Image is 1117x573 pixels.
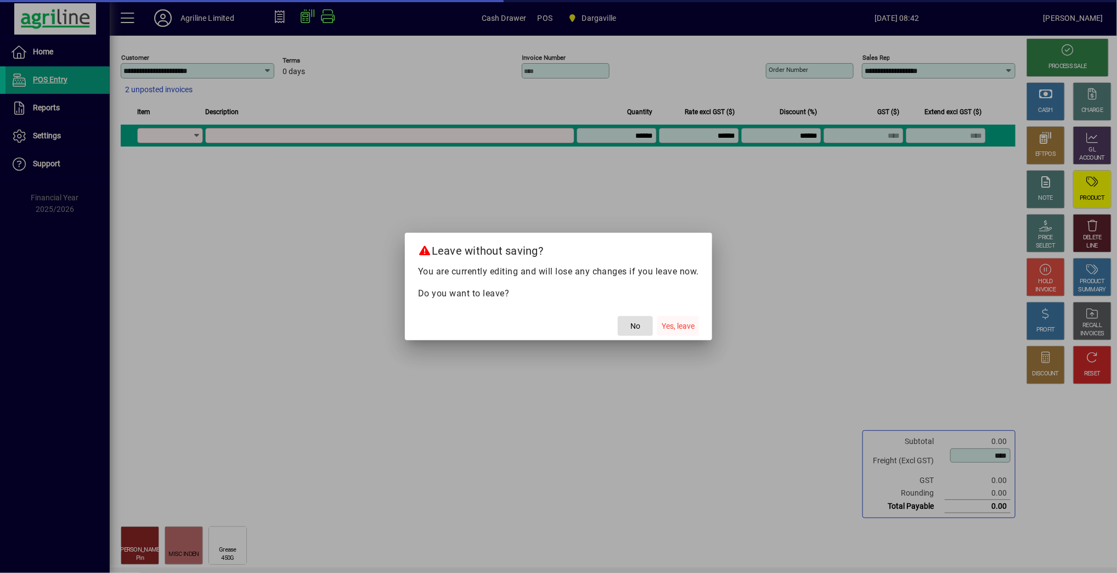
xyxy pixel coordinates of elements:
p: Do you want to leave? [418,287,699,300]
h2: Leave without saving? [405,233,713,265]
span: No [630,321,640,332]
span: Yes, leave [662,321,695,332]
button: Yes, leave [657,316,699,336]
button: No [618,316,653,336]
p: You are currently editing and will lose any changes if you leave now. [418,265,699,278]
